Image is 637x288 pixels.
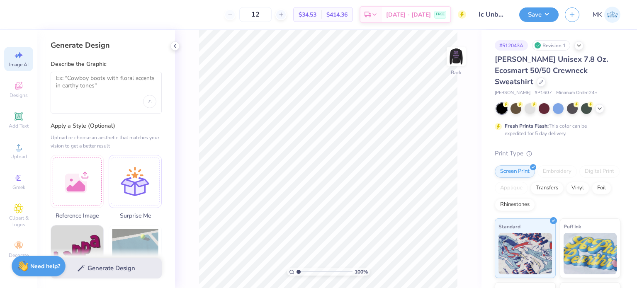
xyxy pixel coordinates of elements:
[239,7,272,22] input: – –
[519,7,559,22] button: Save
[593,7,620,23] a: MK
[451,69,462,76] div: Back
[10,92,28,99] span: Designs
[566,182,589,194] div: Vinyl
[10,153,27,160] span: Upload
[498,222,520,231] span: Standard
[564,233,617,274] img: Puff Ink
[109,225,161,278] img: Photorealistic
[495,182,528,194] div: Applique
[9,61,29,68] span: Image AI
[9,123,29,129] span: Add Text
[448,48,464,65] img: Back
[579,165,620,178] div: Digital Print
[535,90,552,97] span: # P1607
[12,184,25,191] span: Greek
[326,10,348,19] span: $414.36
[495,40,528,51] div: # 512043A
[51,211,104,220] span: Reference Image
[495,165,535,178] div: Screen Print
[505,123,549,129] strong: Fresh Prints Flash:
[109,211,162,220] span: Surprise Me
[498,233,552,274] img: Standard
[51,133,162,150] div: Upload or choose an aesthetic that matches your vision to get a better result
[472,6,513,23] input: Untitled Design
[604,7,620,23] img: Muskan Kumari
[537,165,577,178] div: Embroidery
[355,268,368,276] span: 100 %
[436,12,445,17] span: FREE
[505,122,607,137] div: This color can be expedited for 5 day delivery.
[556,90,598,97] span: Minimum Order: 24 +
[299,10,316,19] span: $34.53
[386,10,431,19] span: [DATE] - [DATE]
[593,10,602,19] span: MK
[495,90,530,97] span: [PERSON_NAME]
[51,225,103,278] img: Text-Based
[495,54,608,87] span: [PERSON_NAME] Unisex 7.8 Oz. Ecosmart 50/50 Crewneck Sweatshirt
[4,215,33,228] span: Clipart & logos
[495,149,620,158] div: Print Type
[495,198,535,211] div: Rhinestones
[592,182,611,194] div: Foil
[564,222,581,231] span: Puff Ink
[30,262,60,270] strong: Need help?
[530,182,564,194] div: Transfers
[51,122,162,130] label: Apply a Style (Optional)
[532,40,570,51] div: Revision 1
[143,95,156,108] div: Upload image
[51,40,162,50] div: Generate Design
[9,252,29,259] span: Decorate
[51,60,162,68] label: Describe the Graphic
